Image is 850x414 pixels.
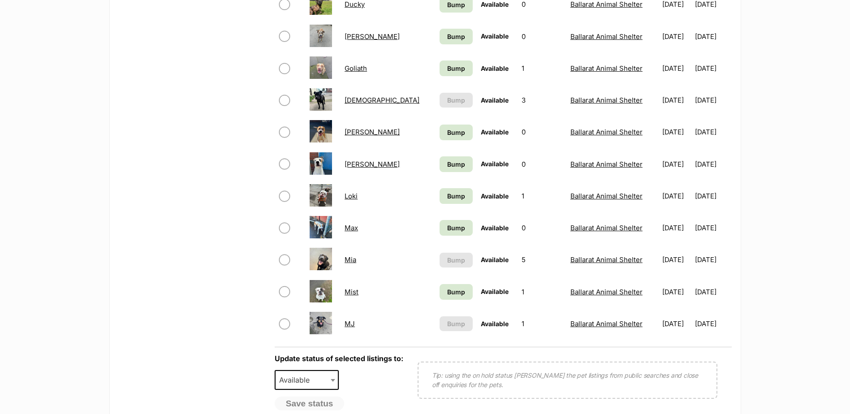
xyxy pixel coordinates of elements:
a: Bump [440,220,473,236]
span: Available [481,160,509,168]
td: 0 [518,212,566,243]
td: 1 [518,181,566,211]
td: [DATE] [659,85,694,116]
a: Bump [440,156,473,172]
span: Bump [447,128,465,137]
td: 0 [518,21,566,52]
a: Ballarat Animal Shelter [570,32,643,41]
td: 1 [518,308,566,339]
span: Bump [447,223,465,233]
a: Ballarat Animal Shelter [570,224,643,232]
a: Ballarat Animal Shelter [570,128,643,136]
td: [DATE] [659,149,694,180]
button: Save status [275,397,345,411]
a: [PERSON_NAME] [345,32,400,41]
button: Bump [440,93,473,108]
a: [DEMOGRAPHIC_DATA] [345,96,419,104]
span: Available [481,0,509,8]
td: [DATE] [659,181,694,211]
td: [DATE] [695,212,730,243]
a: Ballarat Animal Shelter [570,160,643,168]
span: Available [481,65,509,72]
a: Bump [440,284,473,300]
a: Loki [345,192,358,200]
button: Bump [440,253,473,267]
a: Goliath [345,64,367,73]
td: [DATE] [695,21,730,52]
a: Bump [440,125,473,140]
a: Ballarat Animal Shelter [570,288,643,296]
a: MJ [345,319,355,328]
span: Available [481,256,509,263]
span: Available [481,192,509,200]
a: Mist [345,288,358,296]
td: 1 [518,276,566,307]
span: Bump [447,95,465,105]
span: Available [481,32,509,40]
span: Bump [447,319,465,328]
a: [PERSON_NAME] [345,160,400,168]
span: Bump [447,191,465,201]
span: Available [481,224,509,232]
td: 5 [518,244,566,275]
span: Bump [447,32,465,41]
span: Bump [447,287,465,297]
span: Available [481,96,509,104]
td: 3 [518,85,566,116]
a: Mia [345,255,356,264]
a: Bump [440,29,473,44]
td: [DATE] [659,276,694,307]
a: Ballarat Animal Shelter [570,64,643,73]
span: Available [481,320,509,328]
a: [PERSON_NAME] [345,128,400,136]
a: Ballarat Animal Shelter [570,192,643,200]
td: [DATE] [695,308,730,339]
span: Available [481,128,509,136]
a: Ballarat Animal Shelter [570,255,643,264]
button: Bump [440,316,473,331]
a: Bump [440,188,473,204]
td: [DATE] [695,85,730,116]
p: Tip: using the on hold status [PERSON_NAME] the pet listings from public searches and close off e... [432,371,703,389]
td: [DATE] [659,21,694,52]
td: 0 [518,116,566,147]
td: 1 [518,53,566,84]
td: [DATE] [695,53,730,84]
td: [DATE] [695,149,730,180]
td: [DATE] [659,244,694,275]
td: [DATE] [659,212,694,243]
span: Bump [447,64,465,73]
a: Ballarat Animal Shelter [570,96,643,104]
label: Update status of selected listings to: [275,354,403,363]
td: [DATE] [695,244,730,275]
td: 0 [518,149,566,180]
td: [DATE] [695,276,730,307]
span: Bump [447,160,465,169]
span: Bump [447,255,465,265]
a: Max [345,224,358,232]
span: Available [276,374,319,386]
a: Ballarat Animal Shelter [570,319,643,328]
td: [DATE] [659,308,694,339]
a: Bump [440,60,473,76]
td: [DATE] [659,116,694,147]
td: [DATE] [695,116,730,147]
td: [DATE] [659,53,694,84]
span: Available [481,288,509,295]
td: [DATE] [695,181,730,211]
span: Available [275,370,339,390]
